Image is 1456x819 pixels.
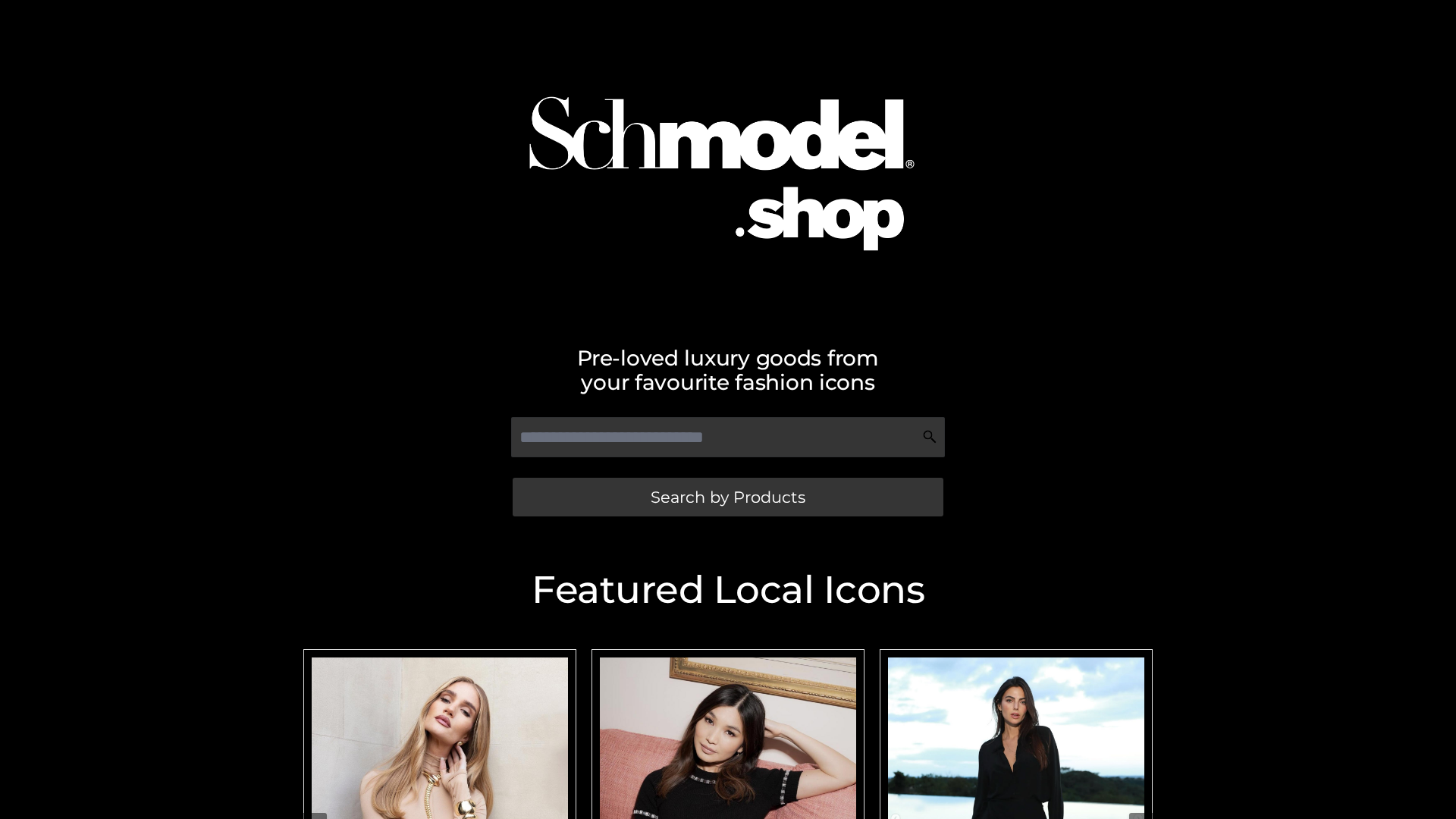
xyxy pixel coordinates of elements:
h2: Featured Local Icons​ [296,571,1160,609]
span: Search by Products [651,489,805,505]
img: Search Icon [922,429,937,444]
a: Search by Products [513,478,943,516]
h2: Pre-loved luxury goods from your favourite fashion icons [296,346,1160,394]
